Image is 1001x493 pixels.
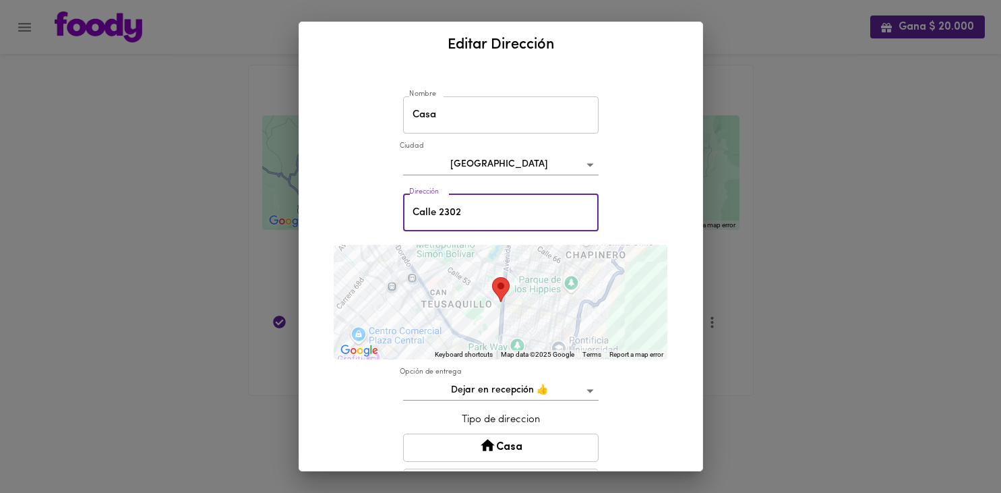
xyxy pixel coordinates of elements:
[403,194,599,231] input: Incluye oficina, apto, piso, etc.
[403,380,599,401] div: Dejar en recepción 👍
[337,342,382,359] a: Open this area in Google Maps (opens a new window)
[400,142,423,152] label: Ciudad
[403,154,599,175] div: [GEOGRAPHIC_DATA]
[609,351,663,358] a: Report a map error
[492,277,510,302] div: Tu dirección
[435,350,493,359] button: Keyboard shortcuts
[923,415,988,480] iframe: Messagebird Livechat Widget
[403,413,599,427] p: Tipo de direccion
[337,342,382,359] img: Google
[315,33,686,57] h2: Editar Dirección
[403,96,599,134] input: Mi Casa
[582,351,601,358] a: Terms
[400,367,462,377] label: Opción de entrega
[403,434,599,462] button: Casa
[501,351,574,358] span: Map data ©2025 Google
